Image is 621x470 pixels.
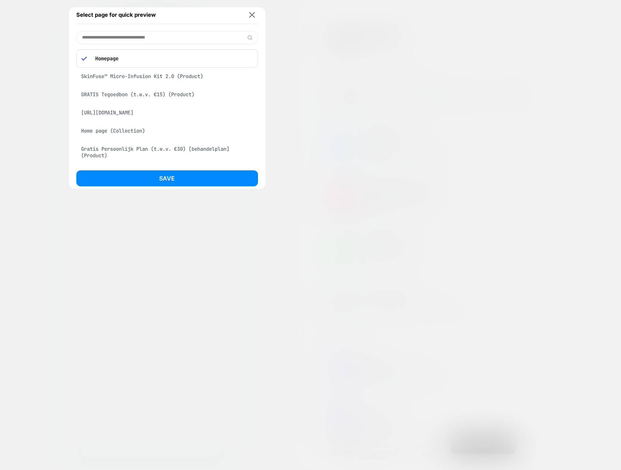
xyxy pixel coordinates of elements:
[92,55,253,62] p: Homepage
[247,35,253,40] img: edit
[76,170,258,186] button: Save
[76,124,258,138] div: Home page (Collection)
[76,142,258,162] div: Gratis Persoonlijk Plan (t.w.v. €30) [behandelplan] (Product)
[249,12,255,17] img: close
[76,88,258,101] div: GRATIS Tegoedbon (t.w.v. €15) (Product)
[76,106,258,119] div: [URL][DOMAIN_NAME]
[81,56,87,61] img: blue checkmark
[76,11,156,18] span: Select page for quick preview
[76,69,258,83] div: SkinFuse™ Micro-Infusion Kit 2.0 (Product)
